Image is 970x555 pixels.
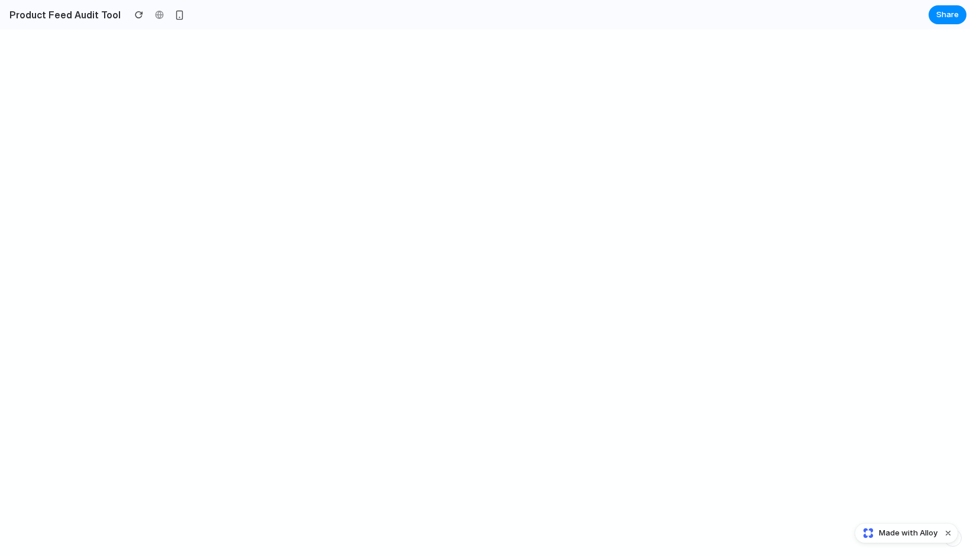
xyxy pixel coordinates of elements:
a: Made with Alloy [855,527,939,539]
button: Dismiss watermark [941,526,955,540]
span: Share [936,9,959,21]
span: Made with Alloy [879,527,937,539]
h2: Product Feed Audit Tool [5,8,121,22]
button: Share [929,5,966,24]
